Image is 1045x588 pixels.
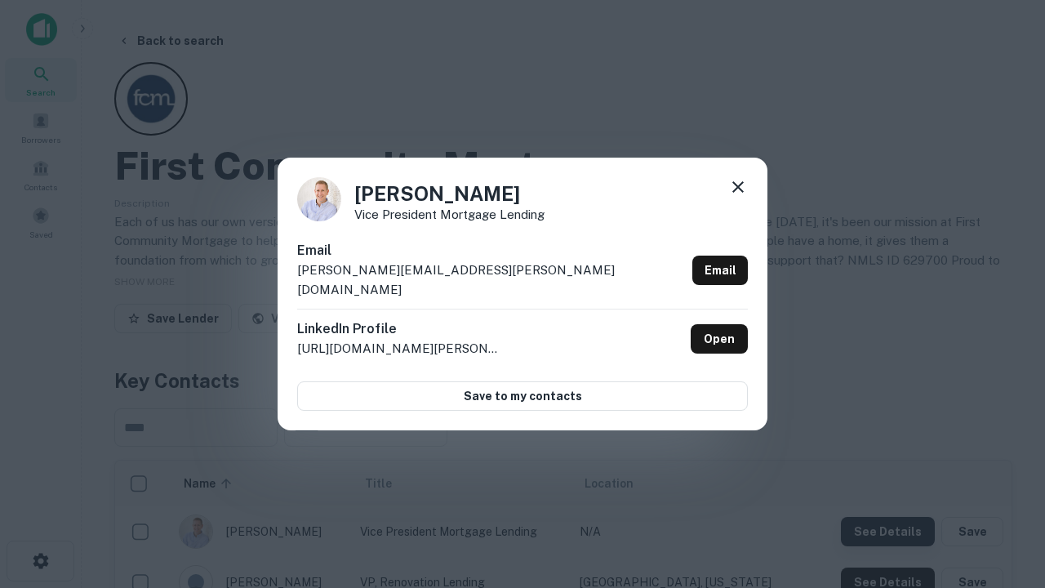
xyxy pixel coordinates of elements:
p: [URL][DOMAIN_NAME][PERSON_NAME] [297,339,501,359]
a: Open [691,324,748,354]
img: 1520878720083 [297,177,341,221]
iframe: Chat Widget [963,405,1045,483]
h4: [PERSON_NAME] [354,179,545,208]
p: Vice President Mortgage Lending [354,208,545,220]
h6: LinkedIn Profile [297,319,501,339]
h6: Email [297,241,686,261]
a: Email [692,256,748,285]
button: Save to my contacts [297,381,748,411]
p: [PERSON_NAME][EMAIL_ADDRESS][PERSON_NAME][DOMAIN_NAME] [297,261,686,299]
